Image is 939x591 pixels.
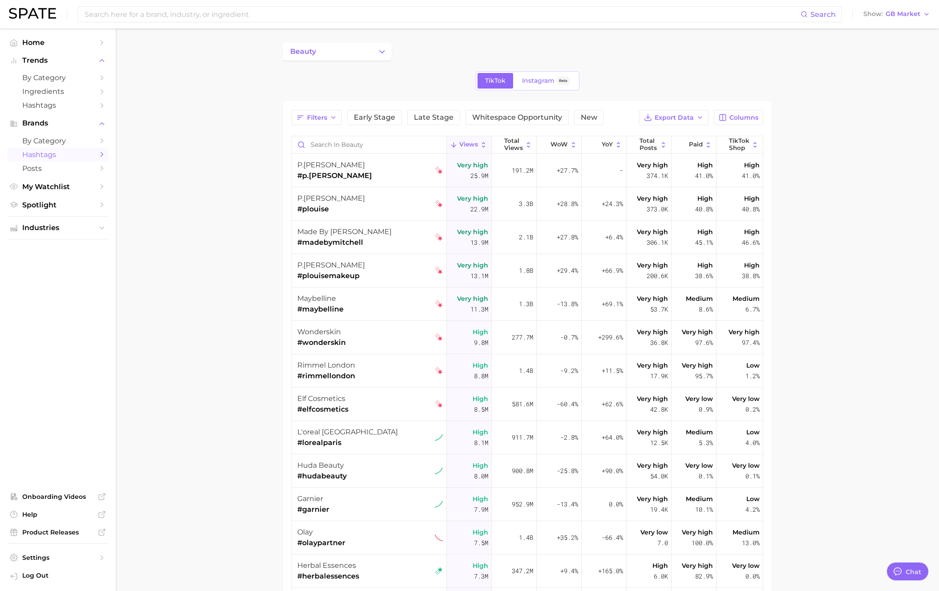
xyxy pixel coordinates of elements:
[686,293,713,304] span: Medium
[435,567,443,575] img: tiktok rising star
[602,432,623,443] span: +64.0%
[697,160,713,170] span: High
[512,566,533,576] span: 347.2m
[810,10,836,19] span: Search
[297,371,355,381] span: #rimmellondon
[297,494,323,503] span: garnier
[297,538,345,548] span: #olaypartner
[746,360,760,371] span: Low
[292,221,763,254] button: made by [PERSON_NAME]#madebymitchelltiktok falling starVery high13.9m2.1b+27.8%+6.4%Very high306....
[519,198,533,209] span: 3.3b
[733,293,760,304] span: Medium
[732,393,760,404] span: Very low
[474,371,488,381] span: 8.8m
[605,232,623,243] span: +6.4%
[435,534,443,542] img: tiktok sustained decliner
[639,110,708,125] button: Export Data
[746,494,760,504] span: Low
[297,204,365,215] span: #plouise
[7,134,109,148] a: by Category
[292,136,446,153] input: Search in beauty
[292,354,763,388] button: rimmel london#rimmellondontiktok falling starHigh8.8m1.4b-9.2%+11.5%Very high17.9kVery high95.7%L...
[457,293,488,304] span: Very high
[22,57,93,65] span: Trends
[637,393,668,404] span: Very high
[7,490,109,503] a: Onboarding Videos
[435,333,443,341] img: tiktok falling star
[7,54,109,67] button: Trends
[557,198,578,209] span: +28.8%
[435,400,443,408] img: tiktok falling star
[7,551,109,564] a: Settings
[7,36,109,49] a: Home
[602,466,623,476] span: +90.0%
[744,193,760,204] span: High
[745,404,760,415] span: 0.2%
[474,471,488,482] span: 8.0m
[886,12,920,16] span: GB Market
[519,232,533,243] span: 2.1b
[473,393,488,404] span: High
[414,114,453,121] span: Late Stage
[297,394,345,403] span: elf cosmetics
[472,114,562,121] span: Whitespace Opportunity
[602,399,623,409] span: +62.6%
[473,360,488,371] span: High
[637,327,668,337] span: Very high
[697,227,713,237] span: High
[742,170,760,181] span: 41.0%
[519,299,533,309] span: 1.3b
[557,399,578,409] span: -60.4%
[292,521,763,555] button: olay#olaypartnertiktok sustained declinerHigh7.5m1.4b+35.2%-66.4%Very low7.0Very high100.0%Medium...
[602,198,623,209] span: +24.3%
[292,421,763,454] button: l'oreal [GEOGRAPHIC_DATA]#lorealparistiktok sustained riserHigh8.1m911.7m-2.8%+64.0%Very high12.5...
[519,265,533,276] span: 1.8b
[297,194,365,202] span: p.[PERSON_NAME]
[22,101,93,109] span: Hashtags
[297,304,344,315] span: #maybelline
[297,337,346,348] span: #wonderskin
[742,337,760,348] span: 97.4%
[22,87,93,96] span: Ingredients
[650,404,668,415] span: 42.8k
[639,138,658,151] span: Total Posts
[290,48,316,56] span: beauty
[292,321,763,354] button: wonderskin#wonderskintiktok falling starHigh9.8m277.7m-0.7%+299.6%Very high36.8kVery high97.6%Ver...
[650,304,668,315] span: 53.7k
[435,367,443,375] img: tiktok falling star
[745,371,760,381] span: 1.2%
[435,300,443,308] img: tiktok falling star
[519,365,533,376] span: 1.4b
[7,162,109,175] a: Posts
[473,427,488,437] span: High
[22,73,93,82] span: by Category
[7,98,109,112] a: Hashtags
[297,437,398,448] span: #lorealparis
[7,508,109,521] a: Help
[598,332,623,343] span: +299.6%
[7,526,109,539] a: Product Releases
[22,554,93,562] span: Settings
[695,237,713,248] span: 45.1%
[682,560,713,571] span: Very high
[619,165,623,176] span: -
[637,427,668,437] span: Very high
[473,527,488,538] span: High
[685,460,713,471] span: Very low
[686,427,713,437] span: Medium
[470,170,488,181] span: 25.9m
[650,471,668,482] span: 54.0k
[637,494,668,504] span: Very high
[602,365,623,376] span: +11.5%
[557,532,578,543] span: +35.2%
[560,432,578,443] span: -2.8%
[745,304,760,315] span: 6.7%
[7,198,109,212] a: Spotlight
[699,437,713,448] span: 5.3%
[292,287,763,321] button: maybelline#maybellinetiktok falling starVery high11.3m1.3b-13.8%+69.1%Very high53.7kMedium8.6%Med...
[470,271,488,281] span: 13.1m
[297,271,365,281] span: #plouisemakeup
[7,221,109,235] button: Industries
[637,227,668,237] span: Very high
[7,71,109,85] a: by Category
